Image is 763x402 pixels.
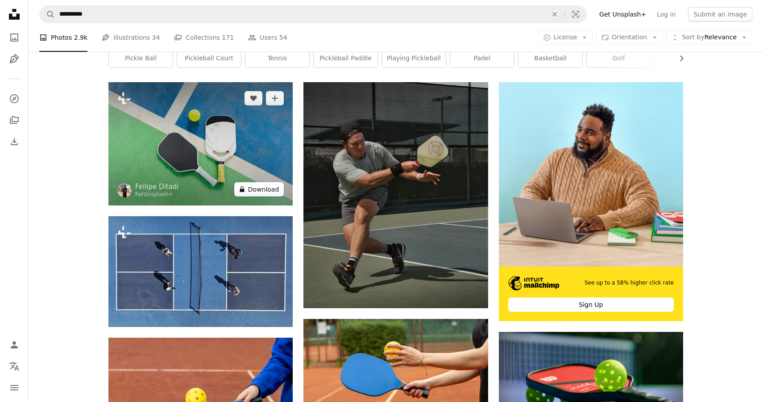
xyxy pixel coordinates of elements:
[303,82,488,308] img: man in gray crew neck t-shirt and gray shorts sitting on basketball court
[682,33,737,42] span: Relevance
[545,6,564,23] button: Clear
[655,50,719,67] a: badminton
[108,268,293,276] a: three people standing on a tennis court holding racquets
[5,379,23,397] button: Menu
[585,279,674,287] span: See up to a 58% higher click rate
[222,33,234,42] span: 171
[499,82,683,321] a: See up to a 58% higher click rateSign Up
[499,82,683,266] img: file-1722962830841-dea897b5811bimage
[5,336,23,354] a: Log in / Sign up
[117,183,132,197] img: Go to Fellipe Ditadi's profile
[245,50,309,67] a: tennis
[538,30,593,45] button: License
[5,50,23,68] a: Illustrations
[303,376,488,384] a: a person holding a tennis racket and a ball
[666,30,752,45] button: Sort byRelevance
[5,111,23,129] a: Collections
[314,50,377,67] a: pickleball paddle
[108,216,293,327] img: three people standing on a tennis court holding racquets
[303,191,488,199] a: man in gray crew neck t-shirt and gray shorts sitting on basketball court
[612,33,647,41] span: Orientation
[135,182,179,191] a: Fellipe Ditadi
[5,357,23,375] button: Language
[450,50,514,67] a: padel
[651,7,681,21] a: Log in
[39,5,587,23] form: Find visuals sitewide
[5,29,23,46] a: Photos
[596,30,663,45] button: Orientation
[499,372,683,380] a: a green and red skateboard
[5,90,23,108] a: Explore
[177,50,241,67] a: pickleball court
[554,33,577,41] span: License
[108,82,293,205] img: two tennis rackets and a ball on a tennis court
[5,5,23,25] a: Home — Unsplash
[587,50,651,67] a: golf
[508,276,560,290] img: file-1690386555781-336d1949dad1image
[279,33,287,42] span: 54
[245,91,262,105] button: Like
[688,7,752,21] button: Submit an image
[102,23,160,52] a: Illustrations 34
[594,7,651,21] a: Get Unsplash+
[5,133,23,151] a: Download History
[109,50,173,67] a: pickle ball
[152,33,160,42] span: 34
[682,33,704,41] span: Sort by
[40,6,55,23] button: Search Unsplash
[144,191,173,197] a: Unsplash+
[673,50,683,67] button: scroll list to the right
[108,140,293,148] a: two tennis rackets and a ball on a tennis court
[382,50,446,67] a: playing pickleball
[518,50,582,67] a: basketball
[248,23,287,52] a: Users 54
[234,182,284,197] button: Download
[565,6,586,23] button: Visual search
[174,23,234,52] a: Collections 171
[135,191,179,198] div: For
[508,297,674,312] div: Sign Up
[266,91,284,105] button: Add to Collection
